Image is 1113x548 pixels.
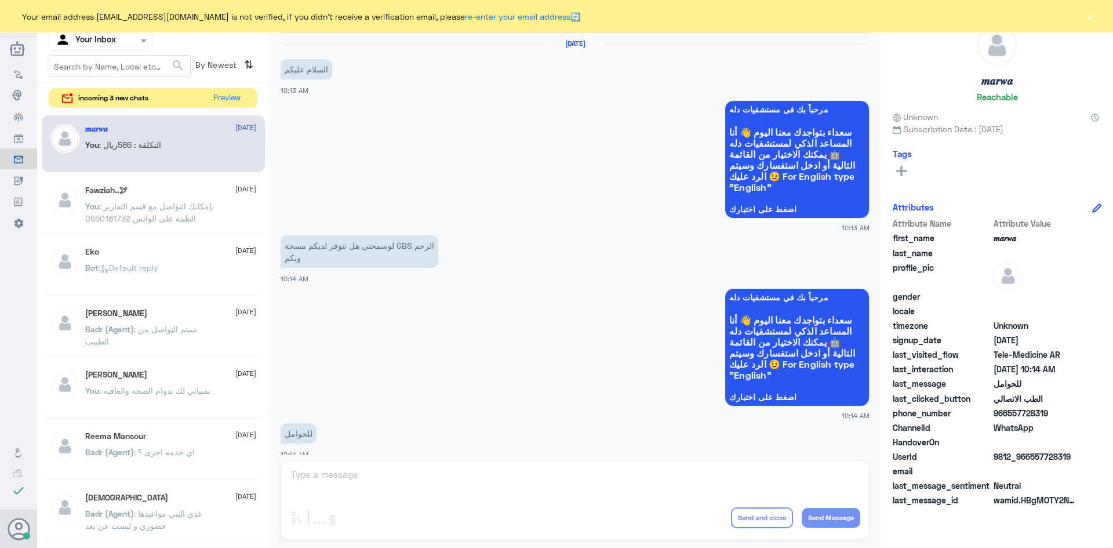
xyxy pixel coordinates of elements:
a: re-enter your email address [465,12,570,21]
span: 2025-09-02T07:14:46.427Z [994,363,1078,375]
span: [DATE] [235,122,256,133]
span: first_name [893,232,991,244]
span: [DATE] [235,491,256,502]
span: : غدي البني مواعيدها حضوري و ليست عن بعد [85,509,202,531]
h6: [DATE] [543,39,607,48]
span: null [994,291,1078,303]
span: 2 [994,422,1078,434]
button: search [171,56,185,75]
span: مرحباً بك في مستشفيات دله [729,105,865,114]
span: last_message [893,378,991,390]
span: : Default reply [99,263,158,273]
span: last_message_id [893,494,991,506]
span: 10:14 AM [281,451,308,458]
span: profile_pic [893,262,991,288]
span: 966557728319 [994,407,1078,419]
span: : التكلفة : 586ريال [99,140,161,150]
span: locale [893,305,991,317]
button: Preview [208,89,245,108]
span: سعداء بتواجدك معنا اليوم 👋 أنا المساعد الذكي لمستشفيات دله 🤖 يمكنك الاختيار من القائمة التالية أو... [729,314,865,380]
button: × [1084,10,1096,22]
span: اضغط على اختيارك [729,205,865,214]
p: 2/9/2025, 10:14 AM [281,235,438,268]
button: Avatar [8,518,30,540]
span: gender [893,291,991,303]
span: 9812_966557728319 [994,451,1078,463]
span: UserId [893,451,991,463]
span: 0 [994,480,1078,492]
span: ChannelId [893,422,991,434]
span: 2025-09-02T07:13:55.844Z [994,334,1078,346]
span: الطب الاتصالي [994,393,1078,405]
span: 10:13 AM [281,86,308,94]
h5: 𝒎𝒂𝒓𝒘𝒂 [981,74,1013,88]
span: null [994,436,1078,448]
span: Bot [85,263,99,273]
span: last_name [893,247,991,259]
img: defaultAdmin.png [50,309,79,337]
input: Search by Name, Local etc… [49,56,190,77]
span: : سيتم التواصل من الطبيب [85,324,197,346]
span: wamid.HBgMOTY2NTU3NzI4MzE5FQIAEhgUM0E5RTVFNEQyREI4NEEyRjZEN0MA [994,494,1078,506]
span: Unknown [893,111,938,123]
h5: Mohammed ALRASHED [85,370,147,380]
span: last_message_sentiment [893,480,991,492]
span: Attribute Name [893,217,991,230]
span: للحوامل [994,378,1078,390]
span: You [85,386,99,395]
span: Tele-Medicine AR [994,349,1078,361]
img: defaultAdmin.png [994,262,1023,291]
span: Subscription Date : [DATE] [893,123,1101,135]
span: 10:14 AM [842,411,870,420]
span: [DATE] [235,307,256,317]
span: اضغط على اختيارك [729,393,865,402]
span: null [994,305,1078,317]
h6: Tags [893,148,912,159]
img: defaultAdmin.png [50,370,79,399]
span: null [994,465,1078,477]
span: timezone [893,320,991,332]
span: last_interaction [893,363,991,375]
span: سعداء بتواجدك معنا اليوم 👋 أنا المساعد الذكي لمستشفيات دله 🤖 يمكنك الاختيار من القائمة التالية أو... [729,126,865,193]
i: check [12,484,26,498]
span: Badr (Agent) [85,324,134,334]
span: search [171,59,185,72]
span: By Newest [191,55,239,78]
h5: Anas [85,309,147,318]
h5: Reema Mansour [85,431,146,441]
button: Send and close [731,507,793,528]
span: مرحباً بك في مستشفيات دله [729,293,865,302]
span: : اي خدمه اخرى ؟ [134,447,195,457]
img: defaultAdmin.png [977,26,1017,65]
span: : تمنياتي لك بدوام الصحة والعافية [99,386,210,395]
span: [DATE] [235,430,256,440]
h5: Eko [85,247,99,257]
span: [DATE] [235,368,256,379]
span: 𝒎𝒂𝒓𝒘𝒂 [994,232,1078,244]
h5: 𝒎𝒂𝒓𝒘𝒂 [85,124,108,134]
i: ⇅ [244,55,253,74]
span: 10:13 AM [842,223,870,233]
h6: Attributes [893,202,934,212]
span: [DATE] [235,184,256,194]
span: Badr (Agent) [85,509,134,518]
span: Your email address [EMAIL_ADDRESS][DOMAIN_NAME] is not verified, if you didn't receive a verifica... [22,10,580,23]
span: You [85,140,99,150]
h6: Reachable [977,92,1018,102]
h5: Fawziah..🕊 [85,186,128,195]
span: phone_number [893,407,991,419]
h5: سبحان الله [85,493,168,503]
span: email [893,465,991,477]
img: defaultAdmin.png [50,247,79,276]
span: You [85,201,99,211]
span: [DATE] [235,245,256,256]
span: Attribute Value [994,217,1078,230]
img: defaultAdmin.png [50,186,79,215]
span: signup_date [893,334,991,346]
span: HandoverOn [893,436,991,448]
span: incoming 3 new chats [78,93,148,103]
p: 2/9/2025, 10:13 AM [281,59,332,79]
img: defaultAdmin.png [50,431,79,460]
img: defaultAdmin.png [50,124,79,153]
span: Badr (Agent) [85,447,134,457]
